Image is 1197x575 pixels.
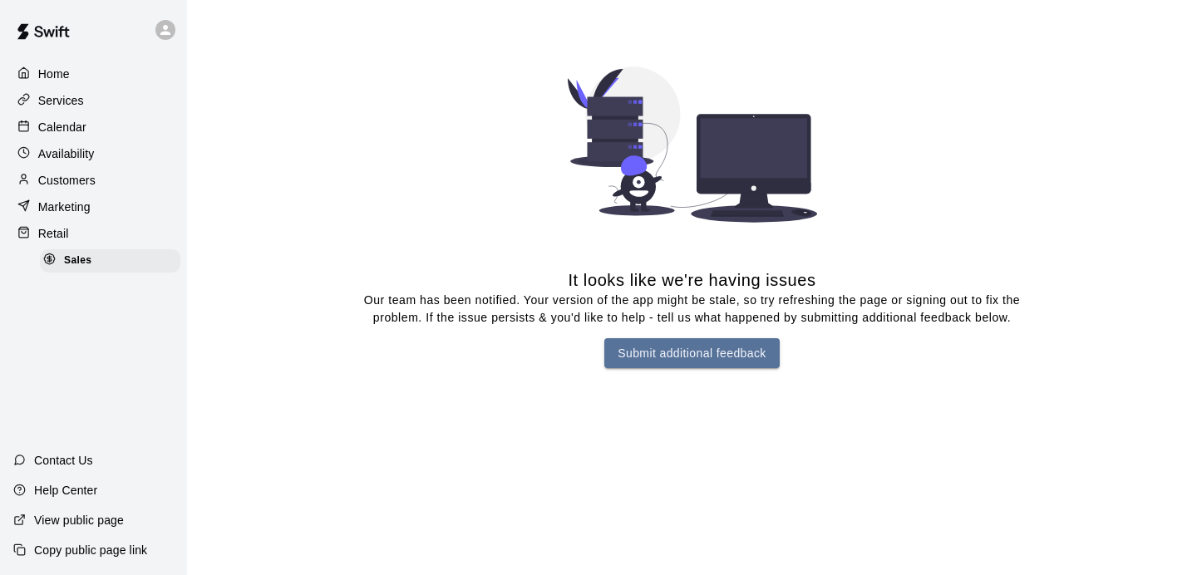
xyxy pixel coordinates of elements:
[34,542,147,558] p: Copy public page link
[13,115,174,140] a: Calendar
[38,145,95,162] p: Availability
[13,61,174,86] a: Home
[40,249,180,273] div: Sales
[38,119,86,135] p: Calendar
[13,194,174,219] a: Marketing
[34,512,124,528] p: View public page
[34,452,93,469] p: Contact Us
[38,172,96,189] p: Customers
[38,66,70,82] p: Home
[604,338,780,369] button: Submit additional feedback
[13,88,174,113] a: Services
[13,141,174,166] a: Availability
[34,482,97,499] p: Help Center
[38,199,91,215] p: Marketing
[13,168,174,193] a: Customers
[568,269,815,292] h5: It looks like we're having issues
[40,248,187,273] a: Sales
[64,253,91,269] span: Sales
[38,92,84,109] p: Services
[360,292,1025,327] p: Our team has been notified. Your version of the app might be stale, so try refreshing the page or...
[13,221,174,246] a: Retail
[38,225,69,242] p: Retail
[568,20,817,269] img: Error! Something went wrong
